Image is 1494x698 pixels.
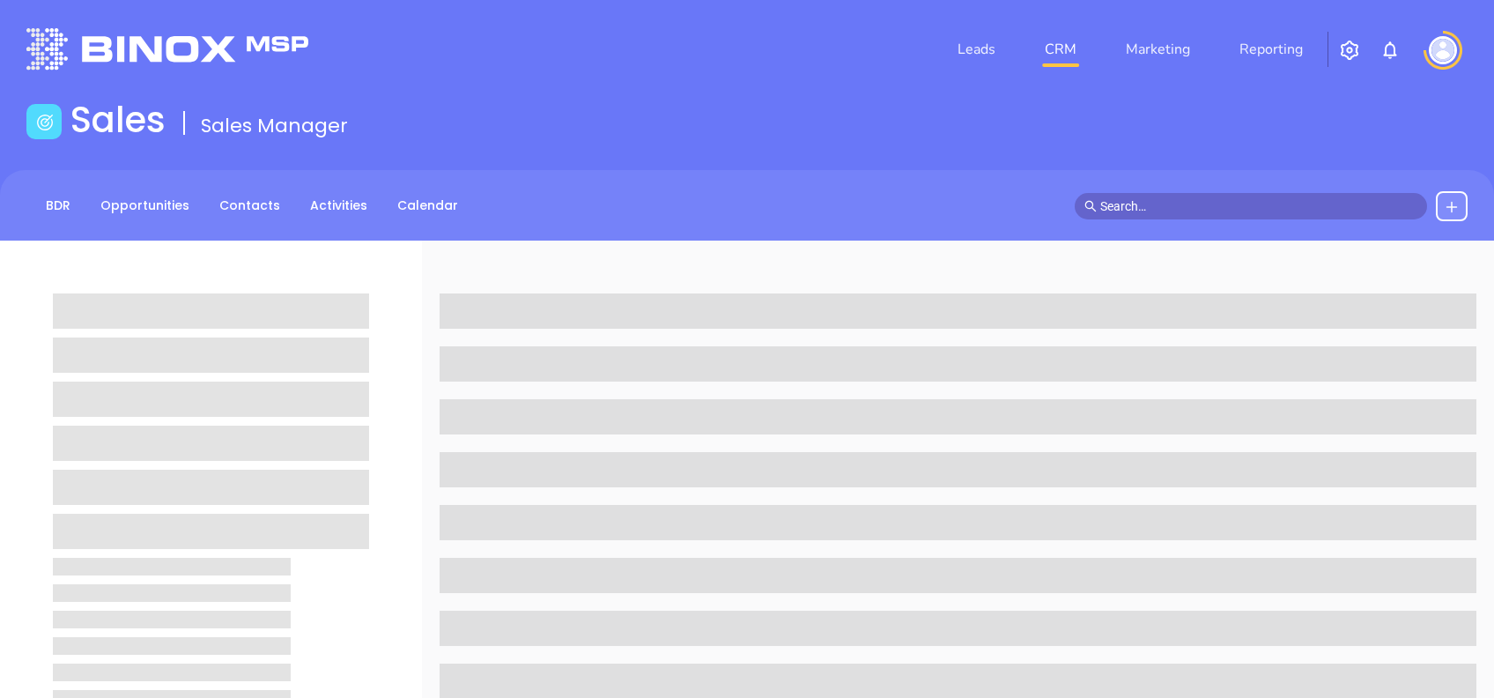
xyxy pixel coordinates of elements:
a: Contacts [209,191,291,220]
span: Sales Manager [201,112,348,139]
img: logo [26,28,308,70]
input: Search… [1100,197,1417,216]
img: user [1429,36,1457,64]
a: Reporting [1232,32,1310,67]
a: Calendar [387,191,469,220]
a: Marketing [1119,32,1197,67]
a: Leads [950,32,1002,67]
a: Activities [300,191,378,220]
span: search [1084,200,1097,212]
a: Opportunities [90,191,200,220]
h1: Sales [70,99,166,141]
img: iconSetting [1339,40,1360,61]
img: iconNotification [1379,40,1401,61]
a: BDR [35,191,81,220]
a: CRM [1038,32,1084,67]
